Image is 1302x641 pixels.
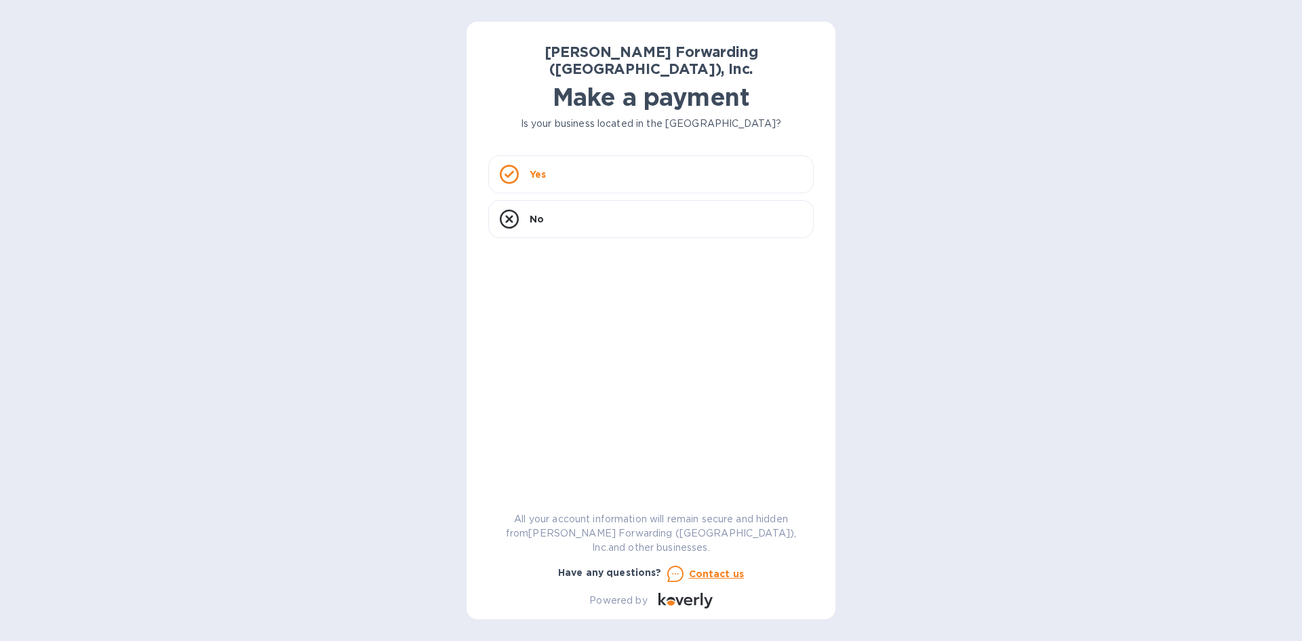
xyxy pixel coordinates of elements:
p: Yes [530,168,546,181]
p: Is your business located in the [GEOGRAPHIC_DATA]? [488,117,814,131]
h1: Make a payment [488,83,814,111]
p: No [530,212,544,226]
b: Have any questions? [558,567,662,578]
p: All your account information will remain secure and hidden from [PERSON_NAME] Forwarding ([GEOGRA... [488,512,814,555]
p: Powered by [589,594,647,608]
u: Contact us [689,568,745,579]
b: [PERSON_NAME] Forwarding ([GEOGRAPHIC_DATA]), Inc. [545,43,758,77]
